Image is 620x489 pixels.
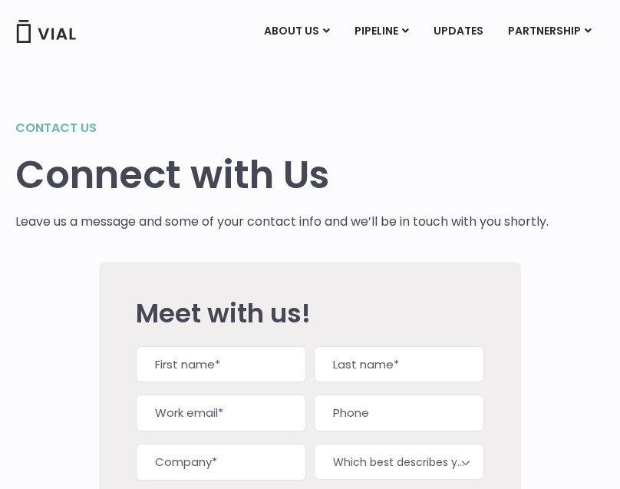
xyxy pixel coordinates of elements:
input: First name* [136,346,306,383]
span: Which best describes you?* [314,444,484,480]
img: Vial Logo [15,20,77,43]
a: PARTNERSHIPMenu Toggle [496,18,604,45]
input: Company* [136,444,306,481]
input: Last name* [314,346,484,383]
a: ABOUT USMenu Toggle [252,18,341,45]
h1: Connect with Us [15,153,605,197]
p: Leave us a message and some of your contact info and we’ll be in touch with you shortly. [15,213,579,231]
h2: Contact us [15,119,605,137]
input: Work email* [136,395,306,431]
h2: Meet with us! [136,299,484,328]
a: PIPELINEMenu Toggle [342,18,420,45]
a: UPDATES [421,18,495,45]
input: Phone [314,395,484,431]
